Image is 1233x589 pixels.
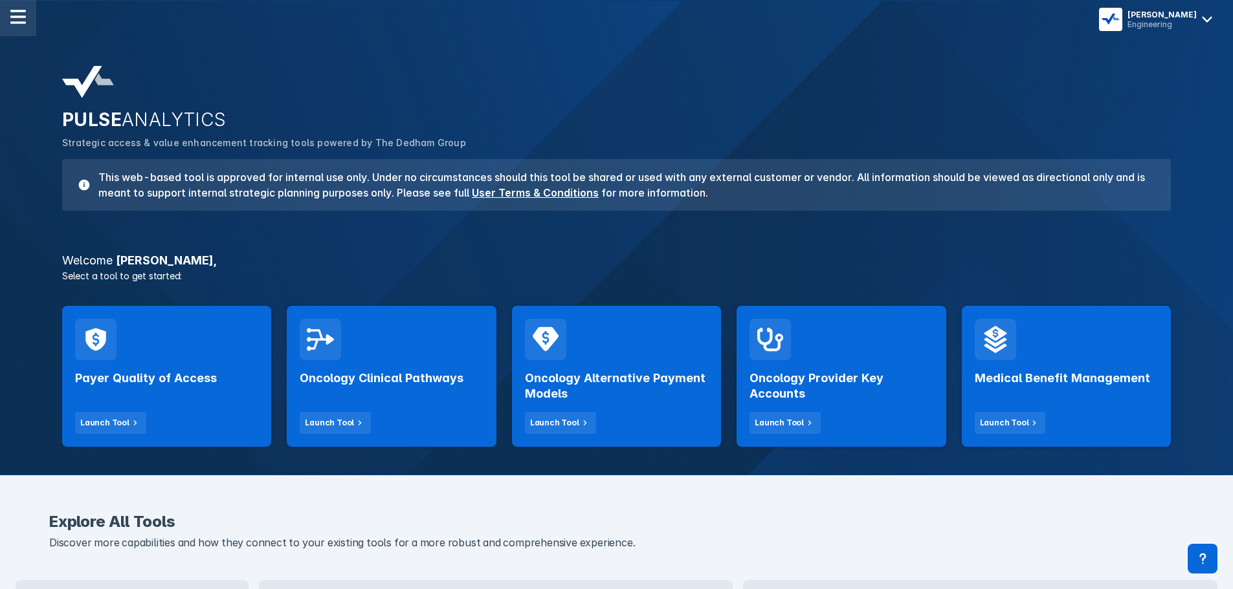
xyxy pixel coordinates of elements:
[75,412,146,434] button: Launch Tool
[975,370,1150,386] h2: Medical Benefit Management
[62,306,271,447] a: Payer Quality of AccessLaunch Tool
[530,417,579,429] div: Launch Tool
[62,66,114,98] img: pulse-analytics-logo
[525,412,596,434] button: Launch Tool
[75,370,217,386] h2: Payer Quality of Access
[300,412,371,434] button: Launch Tool
[750,412,821,434] button: Launch Tool
[54,269,1179,283] p: Select a tool to get started:
[737,306,946,447] a: Oncology Provider Key AccountsLaunch Tool
[975,412,1046,434] button: Launch Tool
[10,9,26,25] img: menu--horizontal.svg
[305,417,354,429] div: Launch Tool
[62,136,1171,150] p: Strategic access & value enhancement tracking tools powered by The Dedham Group
[755,417,804,429] div: Launch Tool
[49,535,1184,552] p: Discover more capabilities and how they connect to your existing tools for a more robust and comp...
[49,514,1184,530] h2: Explore All Tools
[1127,19,1197,29] div: Engineering
[62,253,113,267] span: Welcome
[80,417,129,429] div: Launch Tool
[750,370,933,402] h2: Oncology Provider Key Accounts
[962,306,1171,447] a: Medical Benefit ManagementLaunch Tool
[1188,544,1217,573] div: Contact Support
[62,109,1171,131] h2: PULSE
[512,306,721,447] a: Oncology Alternative Payment ModelsLaunch Tool
[1127,10,1197,19] div: [PERSON_NAME]
[472,186,599,199] a: User Terms & Conditions
[91,169,1155,200] h3: This web-based tool is approved for internal use only. Under no circumstances should this tool be...
[122,109,227,131] span: ANALYTICS
[525,370,708,402] h2: Oncology Alternative Payment Models
[1102,10,1120,28] img: menu button
[300,370,463,386] h2: Oncology Clinical Pathways
[287,306,496,447] a: Oncology Clinical PathwaysLaunch Tool
[980,417,1029,429] div: Launch Tool
[54,255,1179,266] h3: [PERSON_NAME] ,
